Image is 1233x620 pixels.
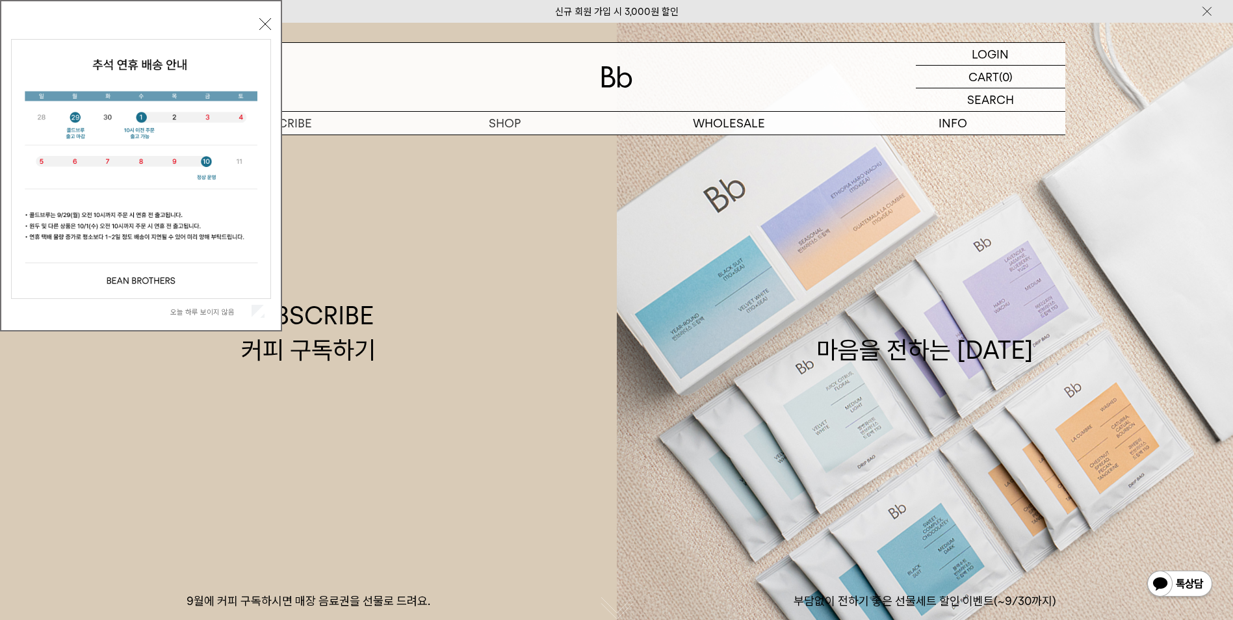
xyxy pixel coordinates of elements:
[968,66,999,88] p: CART
[170,307,249,316] label: 오늘 하루 보이지 않음
[967,88,1014,111] p: SEARCH
[617,112,841,135] p: WHOLESALE
[393,112,617,135] a: SHOP
[999,66,1013,88] p: (0)
[259,18,271,30] button: 닫기
[601,66,632,88] img: 로고
[555,6,679,18] a: 신규 회원 가입 시 3,000원 할인
[816,298,1033,367] div: 마음을 전하는 [DATE]
[12,40,270,298] img: 5e4d662c6b1424087153c0055ceb1a13_140731.jpg
[916,43,1065,66] a: LOGIN
[241,298,376,367] div: SUBSCRIBE 커피 구독하기
[1146,569,1214,601] img: 카카오톡 채널 1:1 채팅 버튼
[972,43,1009,65] p: LOGIN
[916,66,1065,88] a: CART (0)
[841,112,1065,135] p: INFO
